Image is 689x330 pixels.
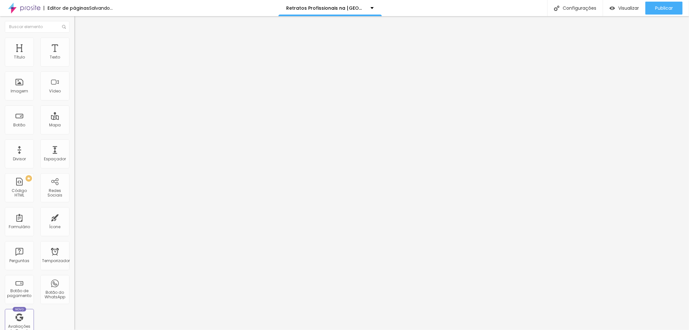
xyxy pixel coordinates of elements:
font: Formulário [9,224,30,229]
font: Botão de pagamento [7,288,32,298]
font: Redes Sociais [47,188,62,198]
font: Mapa [49,122,61,128]
font: Ícone [49,224,61,229]
font: Código HTML [12,188,27,198]
input: Buscar elemento [5,21,69,33]
font: Espaçador [44,156,66,162]
font: Publicar [655,5,673,11]
font: Temporizador [42,258,70,263]
font: Novo [15,307,24,311]
font: Botão [14,122,26,128]
div: Salvando... [89,6,113,10]
img: Ícone [62,25,66,29]
font: Divisor [13,156,26,162]
font: Configurações [563,5,596,11]
button: Publicar [645,2,683,15]
font: Editor de páginas [47,5,89,11]
font: Botão do WhatsApp [45,290,65,300]
img: Ícone [554,5,559,11]
img: view-1.svg [610,5,615,11]
font: Perguntas [9,258,29,263]
font: Título [14,54,25,60]
button: Visualizar [603,2,645,15]
font: Retratos Profissionais na [GEOGRAPHIC_DATA][PERSON_NAME] [287,5,437,11]
font: Imagem [11,88,28,94]
font: Vídeo [49,88,61,94]
font: Visualizar [618,5,639,11]
iframe: Editor [74,16,689,330]
font: Texto [50,54,60,60]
